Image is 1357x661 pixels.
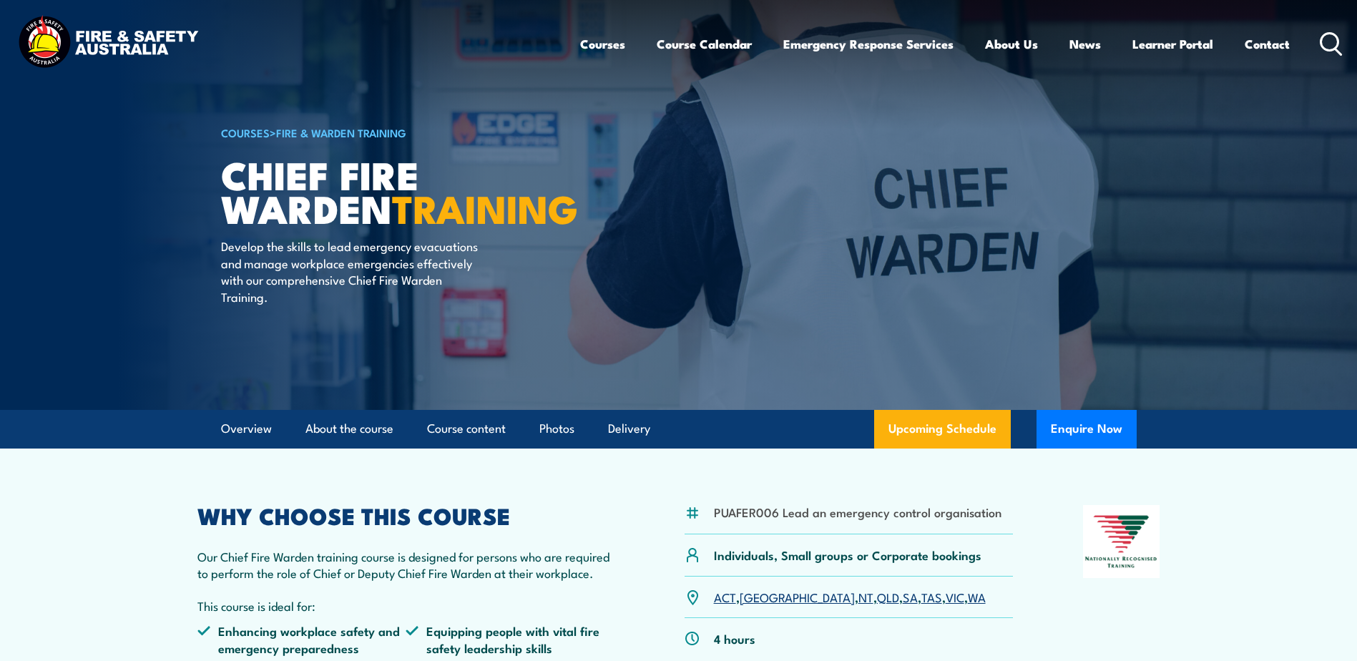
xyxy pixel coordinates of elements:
[783,25,954,63] a: Emergency Response Services
[1069,25,1101,63] a: News
[657,25,752,63] a: Course Calendar
[221,238,482,305] p: Develop the skills to lead emergency evacuations and manage workplace emergencies effectively wit...
[858,588,873,605] a: NT
[197,622,406,656] li: Enhancing workplace safety and emergency preparedness
[305,410,393,448] a: About the course
[276,124,406,140] a: Fire & Warden Training
[221,124,270,140] a: COURSES
[197,548,615,582] p: Our Chief Fire Warden training course is designed for persons who are required to perform the rol...
[221,157,574,224] h1: Chief Fire Warden
[221,124,574,141] h6: >
[1132,25,1213,63] a: Learner Portal
[985,25,1038,63] a: About Us
[1083,505,1160,578] img: Nationally Recognised Training logo.
[197,505,615,525] h2: WHY CHOOSE THIS COURSE
[608,410,650,448] a: Delivery
[946,588,964,605] a: VIC
[874,410,1011,449] a: Upcoming Schedule
[714,588,736,605] a: ACT
[1245,25,1290,63] a: Contact
[1037,410,1137,449] button: Enquire Now
[714,504,1001,520] li: PUAFER006 Lead an emergency control organisation
[406,622,614,656] li: Equipping people with vital fire safety leadership skills
[877,588,899,605] a: QLD
[714,589,986,605] p: , , , , , , ,
[221,410,272,448] a: Overview
[740,588,855,605] a: [GEOGRAPHIC_DATA]
[903,588,918,605] a: SA
[392,177,578,237] strong: TRAINING
[714,630,755,647] p: 4 hours
[580,25,625,63] a: Courses
[427,410,506,448] a: Course content
[714,547,981,563] p: Individuals, Small groups or Corporate bookings
[197,597,615,614] p: This course is ideal for:
[968,588,986,605] a: WA
[539,410,574,448] a: Photos
[921,588,942,605] a: TAS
